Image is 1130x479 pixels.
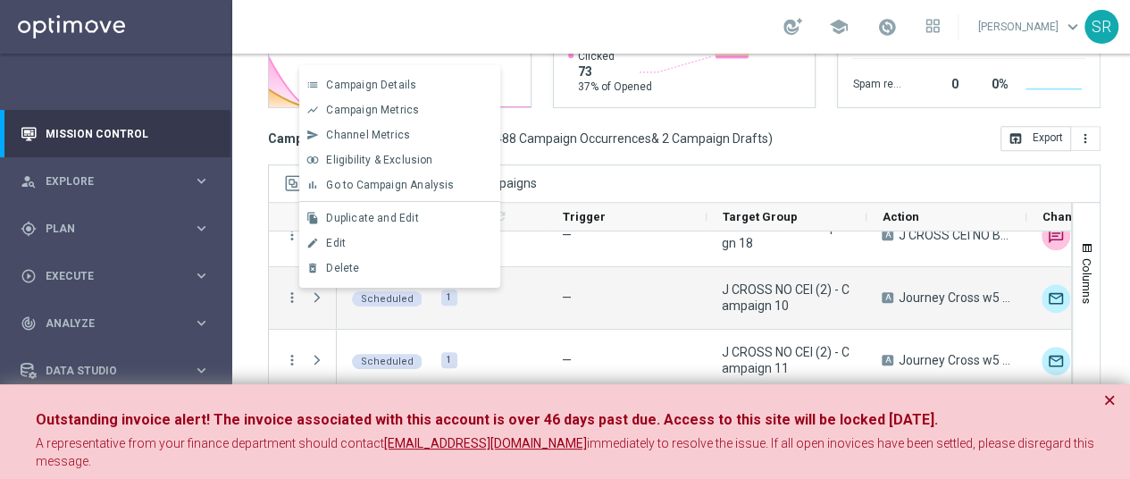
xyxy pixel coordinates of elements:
div: Execute [21,268,193,284]
span: — [562,290,572,305]
span: Channel Metrics [326,129,410,141]
i: open_in_browser [1009,131,1023,146]
span: Scheduled [361,293,414,305]
button: gps_fixed Plan keyboard_arrow_right [20,222,211,236]
span: & [651,131,659,146]
div: play_circle_outline Execute keyboard_arrow_right [20,269,211,283]
div: 1 [441,290,457,306]
i: more_vert [1078,131,1092,146]
button: send Channel Metrics [299,122,500,147]
span: A representative from your finance department should contact [36,436,384,450]
span: A [882,355,893,366]
span: Duplicate and Edit [326,212,418,224]
span: 73 [578,63,652,80]
a: [PERSON_NAME]keyboard_arrow_down [976,13,1084,40]
i: person_search [21,173,37,189]
span: Campaign Metrics [326,104,419,116]
i: keyboard_arrow_right [193,220,210,237]
span: Action [883,210,919,223]
div: Press SPACE to deselect this row. [269,267,337,330]
i: play_circle_outline [21,268,37,284]
span: J CROSS NO CEI (2) - Campaign 10 [722,282,851,314]
span: 246 Campaign Series & 488 Campaign Occurrences [361,130,651,147]
div: SR [1084,10,1118,44]
i: delete_forever [306,262,319,274]
span: Eligibility & Exclusion [326,154,432,166]
colored-tag: Scheduled [352,352,423,369]
i: file_copy [306,212,319,224]
multiple-options-button: Export to CSV [1000,130,1101,145]
div: 0 [911,68,958,97]
i: join_inner [306,154,319,166]
i: keyboard_arrow_right [193,267,210,284]
span: ) [768,130,773,147]
button: more_vert [284,290,300,306]
span: Columns [1080,258,1094,304]
span: Journey Cross w5 DEP Top [899,290,1011,306]
span: J CROSS CEI - Campaign 18 [722,219,851,251]
span: school [829,17,849,37]
span: Journey Cross w5 DEP Low [899,352,1011,368]
span: Channel [1042,210,1085,223]
div: 0% [965,68,1008,97]
i: show_chart [306,104,319,116]
div: Data Studio [21,363,193,379]
span: Go to Campaign Analysis [326,179,454,191]
i: keyboard_arrow_right [193,362,210,379]
button: bar_chart Go to Campaign Analysis [299,172,500,197]
colored-tag: Scheduled [352,290,423,307]
span: Execute [46,271,193,282]
span: A [882,292,893,303]
span: Target Group [723,210,798,223]
div: Analyze [21,315,193,332]
button: track_changes Analyze keyboard_arrow_right [20,316,211,331]
i: track_changes [21,315,37,332]
span: keyboard_arrow_down [1063,17,1083,37]
button: Mission Control [20,127,211,141]
i: keyboard_arrow_right [193,172,210,189]
span: immediately to resolve the issue. If all open inovices have been settled, please disregard this m... [36,436,1097,468]
span: Clicked [578,49,652,63]
span: Explore [46,176,193,187]
div: Mission Control [21,110,210,157]
span: — [562,228,572,242]
span: 2 Campaign Drafts [662,130,768,147]
span: Edit [326,237,346,249]
button: edit Edit [299,231,500,256]
button: join_inner Eligibility & Exclusion [299,147,500,172]
button: more_vert [284,352,300,368]
span: Delete [326,262,359,274]
i: send [306,129,319,141]
strong: Outstanding invoice alert! The invoice associated with this account is over 46 days past due. Acc... [36,411,938,428]
button: Close [1103,390,1116,411]
button: more_vert [284,227,300,243]
span: Campaign Details [326,79,416,91]
button: person_search Explore keyboard_arrow_right [20,174,211,189]
img: Skebby SMS [1042,222,1070,250]
img: Optimail [1042,284,1070,313]
div: Plan [21,221,193,237]
a: [EMAIL_ADDRESS][DOMAIN_NAME] [384,435,587,453]
div: Explore [21,173,193,189]
button: delete_forever Delete [299,256,500,281]
h3: Campaign List [268,130,773,147]
i: gps_fixed [21,221,37,237]
i: bar_chart [306,179,319,191]
button: show_chart Campaign Metrics [299,97,500,122]
i: edit [306,237,319,249]
button: open_in_browser Export [1000,126,1071,151]
i: list [306,79,319,91]
span: J CROSS CEI NO BALANCE DEP3 [899,227,1011,243]
span: Analyze [46,318,193,329]
span: Plan [46,223,193,234]
img: Optimail [1042,347,1070,375]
